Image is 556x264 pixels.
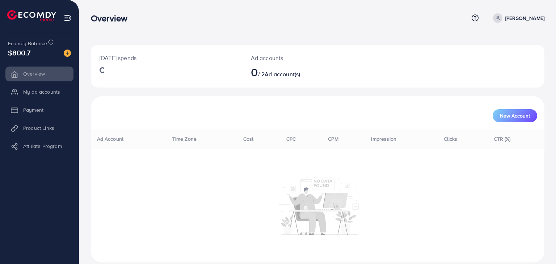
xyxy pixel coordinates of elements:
[8,47,30,58] span: $800.7
[8,40,47,47] span: Ecomdy Balance
[251,54,347,62] p: Ad accounts
[7,10,56,21] img: logo
[490,13,544,23] a: [PERSON_NAME]
[505,14,544,22] p: [PERSON_NAME]
[500,113,530,118] span: New Account
[91,13,133,24] h3: Overview
[64,14,72,22] img: menu
[265,70,300,78] span: Ad account(s)
[100,54,233,62] p: [DATE] spends
[493,109,537,122] button: New Account
[251,65,347,79] h2: / 2
[251,64,258,80] span: 0
[64,50,71,57] img: image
